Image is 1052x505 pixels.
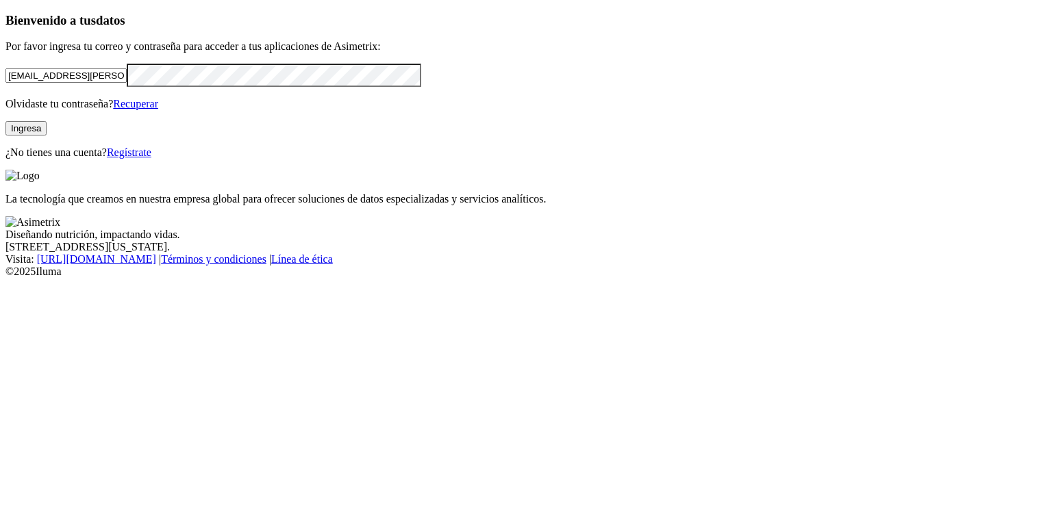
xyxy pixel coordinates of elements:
[5,241,1047,253] div: [STREET_ADDRESS][US_STATE].
[37,253,156,265] a: [URL][DOMAIN_NAME]
[271,253,333,265] a: Línea de ética
[113,98,158,109] a: Recuperar
[5,146,1047,159] p: ¿No tienes una cuenta?
[161,253,266,265] a: Términos y condiciones
[5,253,1047,266] div: Visita : | |
[5,121,47,135] button: Ingresa
[5,40,1047,53] p: Por favor ingresa tu correo y contraseña para acceder a tus aplicaciones de Asimetrix:
[5,170,40,182] img: Logo
[107,146,151,158] a: Regístrate
[96,13,125,27] span: datos
[5,68,127,83] input: Tu correo
[5,193,1047,205] p: La tecnología que creamos en nuestra empresa global para ofrecer soluciones de datos especializad...
[5,13,1047,28] h3: Bienvenido a tus
[5,216,60,229] img: Asimetrix
[5,98,1047,110] p: Olvidaste tu contraseña?
[5,266,1047,278] div: © 2025 Iluma
[5,229,1047,241] div: Diseñando nutrición, impactando vidas.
